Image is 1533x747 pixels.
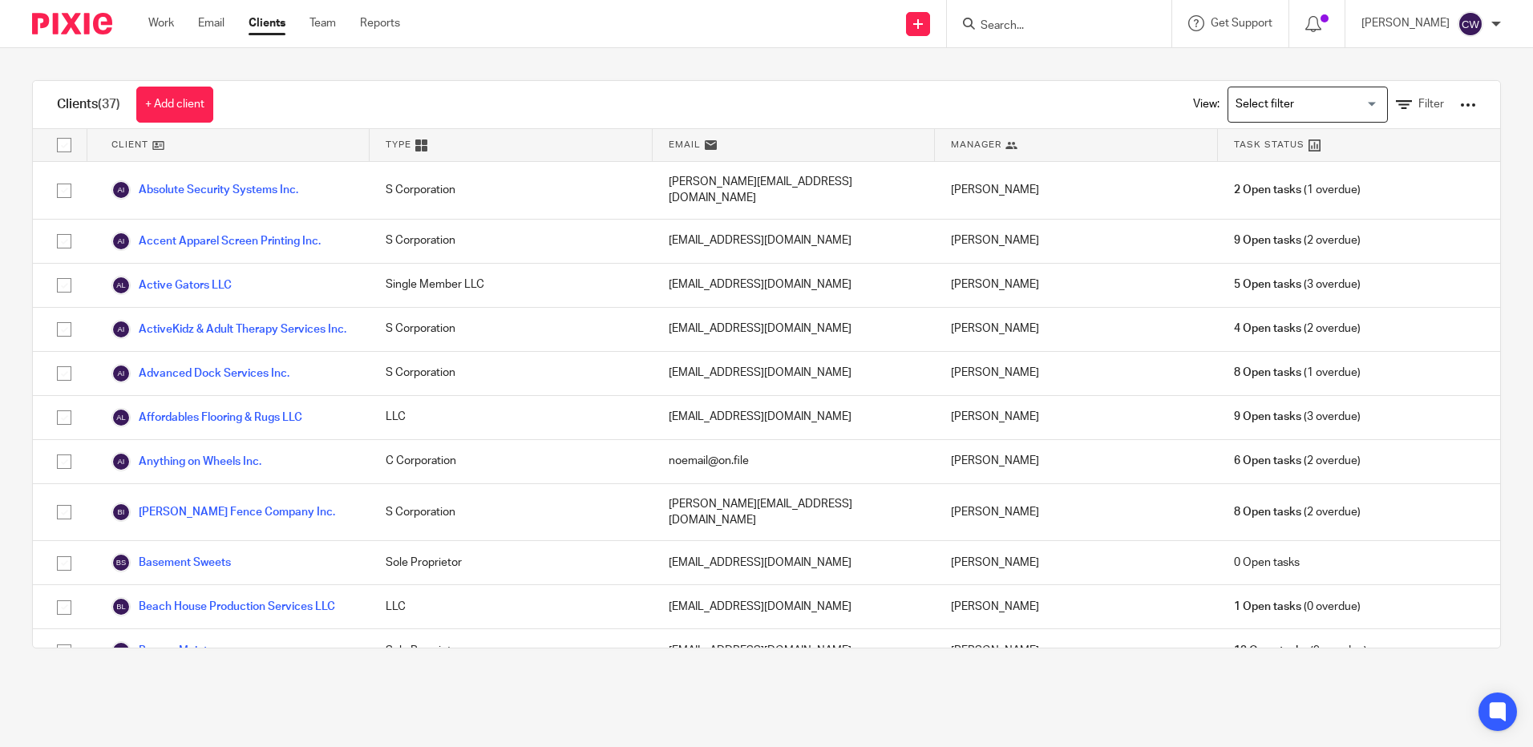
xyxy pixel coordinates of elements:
[111,597,335,616] a: Beach House Production Services LLC
[1234,643,1367,659] span: (9 overdue)
[1234,409,1361,425] span: (3 overdue)
[1169,81,1476,128] div: View:
[249,15,285,31] a: Clients
[111,553,131,572] img: svg%3E
[1234,453,1301,469] span: 6 Open tasks
[111,276,232,295] a: Active Gators LLC
[111,320,131,339] img: svg%3E
[1211,18,1272,29] span: Get Support
[1228,87,1388,123] div: Search for option
[935,629,1217,672] div: [PERSON_NAME]
[1234,277,1301,293] span: 5 Open tasks
[1234,599,1301,615] span: 1 Open tasks
[111,503,335,522] a: [PERSON_NAME] Fence Company Inc.
[1234,321,1301,337] span: 4 Open tasks
[669,138,701,151] span: Email
[1234,365,1361,381] span: (1 overdue)
[370,264,652,307] div: Single Member LLC
[111,364,131,383] img: svg%3E
[32,13,112,34] img: Pixie
[370,541,652,584] div: Sole Proprietor
[370,440,652,483] div: C Corporation
[653,585,935,628] div: [EMAIL_ADDRESS][DOMAIN_NAME]
[111,553,231,572] a: Basement Sweets
[653,541,935,584] div: [EMAIL_ADDRESS][DOMAIN_NAME]
[653,308,935,351] div: [EMAIL_ADDRESS][DOMAIN_NAME]
[198,15,224,31] a: Email
[111,276,131,295] img: svg%3E
[935,162,1217,219] div: [PERSON_NAME]
[370,308,652,351] div: S Corporation
[111,408,302,427] a: Affordables Flooring & Rugs LLC
[951,138,1001,151] span: Manager
[653,629,935,672] div: [EMAIL_ADDRESS][DOMAIN_NAME]
[1361,15,1450,31] p: [PERSON_NAME]
[360,15,400,31] a: Reports
[136,87,213,123] a: + Add client
[370,484,652,541] div: S Corporation
[653,484,935,541] div: [PERSON_NAME][EMAIL_ADDRESS][DOMAIN_NAME]
[653,396,935,439] div: [EMAIL_ADDRESS][DOMAIN_NAME]
[935,585,1217,628] div: [PERSON_NAME]
[49,130,79,160] input: Select all
[370,162,652,219] div: S Corporation
[148,15,174,31] a: Work
[111,408,131,427] img: svg%3E
[1234,321,1361,337] span: (2 overdue)
[1234,277,1361,293] span: (3 overdue)
[111,641,131,660] img: svg%3E
[111,138,148,151] span: Client
[935,440,1217,483] div: [PERSON_NAME]
[111,232,321,251] a: Accent Apparel Screen Printing Inc.
[1234,182,1361,198] span: (1 overdue)
[370,585,652,628] div: LLC
[111,503,131,522] img: svg%3E
[111,597,131,616] img: svg%3E
[98,98,120,111] span: (37)
[1234,232,1361,248] span: (2 overdue)
[111,452,131,471] img: svg%3E
[309,15,336,31] a: Team
[1234,232,1301,248] span: 9 Open tasks
[1458,11,1483,37] img: svg%3E
[111,641,246,660] a: Browns Maintenance
[979,19,1123,34] input: Search
[370,396,652,439] div: LLC
[370,352,652,395] div: S Corporation
[1234,182,1301,198] span: 2 Open tasks
[57,96,120,113] h1: Clients
[111,452,261,471] a: Anything on Wheels Inc.
[935,264,1217,307] div: [PERSON_NAME]
[111,180,131,200] img: svg%3E
[1234,138,1304,151] span: Task Status
[935,541,1217,584] div: [PERSON_NAME]
[370,220,652,263] div: S Corporation
[653,162,935,219] div: [PERSON_NAME][EMAIL_ADDRESS][DOMAIN_NAME]
[1418,99,1444,110] span: Filter
[1234,453,1361,469] span: (2 overdue)
[935,220,1217,263] div: [PERSON_NAME]
[1234,599,1361,615] span: (0 overdue)
[111,180,298,200] a: Absolute Security Systems Inc.
[1234,643,1308,659] span: 12 Open tasks
[1234,409,1301,425] span: 9 Open tasks
[1234,504,1301,520] span: 8 Open tasks
[1234,365,1301,381] span: 8 Open tasks
[1234,504,1361,520] span: (2 overdue)
[1230,91,1378,119] input: Search for option
[935,396,1217,439] div: [PERSON_NAME]
[111,232,131,251] img: svg%3E
[653,264,935,307] div: [EMAIL_ADDRESS][DOMAIN_NAME]
[111,320,346,339] a: ActiveKidz & Adult Therapy Services Inc.
[386,138,411,151] span: Type
[653,352,935,395] div: [EMAIL_ADDRESS][DOMAIN_NAME]
[653,220,935,263] div: [EMAIL_ADDRESS][DOMAIN_NAME]
[370,629,652,672] div: Sole Proprietor
[653,440,935,483] div: noemail@on.file
[1234,555,1300,571] span: 0 Open tasks
[935,308,1217,351] div: [PERSON_NAME]
[111,364,289,383] a: Advanced Dock Services Inc.
[935,484,1217,541] div: [PERSON_NAME]
[935,352,1217,395] div: [PERSON_NAME]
